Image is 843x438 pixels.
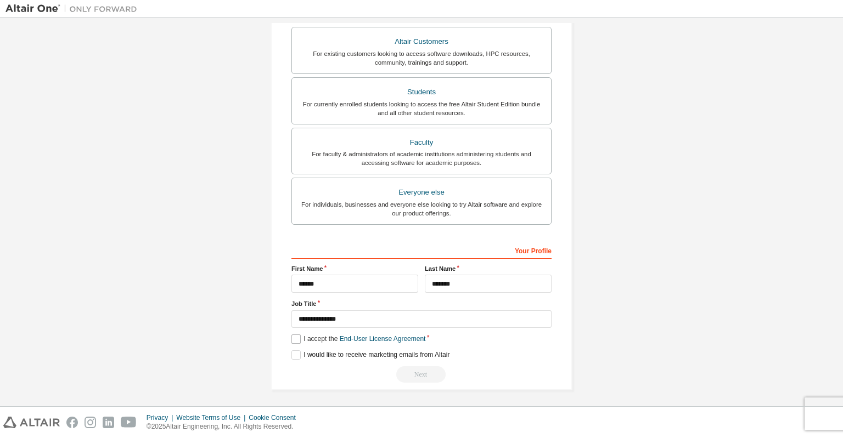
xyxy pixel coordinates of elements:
img: linkedin.svg [103,417,114,428]
label: Job Title [291,299,552,308]
img: instagram.svg [85,417,96,428]
div: For faculty & administrators of academic institutions administering students and accessing softwa... [299,150,544,167]
a: End-User License Agreement [340,335,426,343]
div: For individuals, businesses and everyone else looking to try Altair software and explore our prod... [299,200,544,218]
label: I would like to receive marketing emails from Altair [291,350,449,360]
div: Website Terms of Use [176,413,249,422]
img: facebook.svg [66,417,78,428]
label: Last Name [425,264,552,273]
div: Cookie Consent [249,413,302,422]
div: For existing customers looking to access software downloads, HPC resources, community, trainings ... [299,49,544,67]
img: youtube.svg [121,417,137,428]
div: Read and acccept EULA to continue [291,366,552,383]
label: I accept the [291,334,425,344]
label: First Name [291,264,418,273]
div: Students [299,84,544,100]
div: For currently enrolled students looking to access the free Altair Student Edition bundle and all ... [299,100,544,117]
img: Altair One [5,3,143,14]
img: altair_logo.svg [3,417,60,428]
div: Altair Customers [299,34,544,49]
div: Everyone else [299,185,544,200]
p: © 2025 Altair Engineering, Inc. All Rights Reserved. [147,422,302,431]
div: Faculty [299,135,544,150]
div: Your Profile [291,241,552,259]
div: Privacy [147,413,176,422]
